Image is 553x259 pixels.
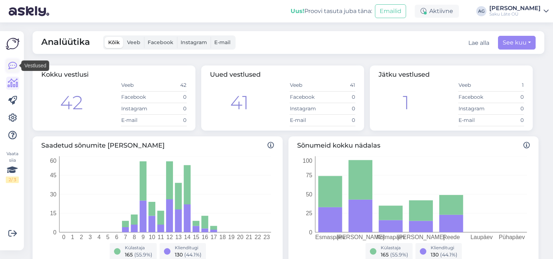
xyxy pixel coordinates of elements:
tspan: 0 [53,229,56,235]
span: 130 [175,251,183,258]
td: 0 [491,114,524,126]
div: Klienditugi [175,245,202,251]
tspan: 7 [124,234,127,240]
div: [PERSON_NAME] [489,5,541,11]
div: Vaata siia [6,150,19,183]
tspan: [PERSON_NAME] [337,234,385,241]
td: Instagram [121,103,154,114]
td: Facebook [290,91,322,103]
button: Emailid [375,4,406,18]
span: 130 [431,251,439,258]
tspan: Kolmapäev [376,234,405,240]
td: 0 [322,103,355,114]
td: Veeb [458,80,491,91]
span: Kõik [108,39,120,46]
td: E-mail [458,114,491,126]
tspan: 23 [263,234,270,240]
div: Saku Läte OÜ [489,11,541,17]
tspan: Laupäev [470,234,493,240]
td: 0 [154,91,187,103]
tspan: 8 [133,234,136,240]
tspan: 18 [219,234,226,240]
td: 0 [154,114,187,126]
td: E-mail [290,114,322,126]
td: 0 [491,91,524,103]
td: 1 [491,80,524,91]
div: Vestlused [21,60,49,71]
tspan: 75 [306,172,312,178]
span: Veeb [127,39,140,46]
tspan: 30 [50,191,56,197]
tspan: 45 [50,172,56,178]
div: 41 [230,89,249,117]
div: Klienditugi [431,245,457,251]
td: 42 [154,80,187,91]
td: Instagram [290,103,322,114]
td: 0 [322,114,355,126]
tspan: Pühapäev [499,234,525,240]
tspan: 1 [71,234,74,240]
tspan: 100 [303,157,312,164]
td: Veeb [290,80,322,91]
td: 41 [322,80,355,91]
span: 165 [381,251,389,258]
tspan: 10 [149,234,155,240]
td: E-mail [121,114,154,126]
tspan: [PERSON_NAME] [397,234,445,241]
tspan: 13 [175,234,182,240]
span: 165 [125,251,133,258]
span: Analüütika [41,35,90,50]
span: Saadetud sõnumite [PERSON_NAME] [41,141,274,150]
tspan: 19 [228,234,235,240]
div: 1 [403,89,409,117]
div: Aktiivne [415,5,459,18]
span: ( 44.1 %) [184,251,202,258]
tspan: 25 [306,210,312,216]
td: 0 [491,103,524,114]
button: See kuu [498,36,536,50]
button: Lae alla [468,39,489,47]
span: E-mail [214,39,231,46]
tspan: 4 [97,234,101,240]
span: ( 55.9 %) [390,251,408,258]
a: [PERSON_NAME]Saku Läte OÜ [489,5,549,17]
span: Jätku vestlused [379,71,430,78]
span: Kokku vestlusi [41,71,89,78]
div: 2 / 3 [6,177,19,183]
div: Proovi tasuta juba täna: [291,7,372,16]
tspan: 60 [50,157,56,164]
td: Veeb [121,80,154,91]
tspan: 5 [106,234,110,240]
tspan: 11 [157,234,164,240]
td: Facebook [458,91,491,103]
tspan: 50 [306,191,312,197]
img: Askly Logo [6,37,20,51]
tspan: 0 [62,234,66,240]
td: 0 [322,91,355,103]
tspan: 20 [237,234,244,240]
div: Külastaja [381,245,408,251]
tspan: Esmaspäev [315,234,346,240]
span: ( 55.9 %) [134,251,152,258]
tspan: 2 [80,234,83,240]
tspan: 21 [246,234,252,240]
tspan: 12 [166,234,173,240]
b: Uus! [291,8,304,14]
span: Facebook [148,39,173,46]
tspan: 14 [184,234,191,240]
tspan: 9 [142,234,145,240]
div: AG [476,6,486,16]
span: Uued vestlused [210,71,261,78]
div: 42 [60,89,83,117]
td: 0 [154,103,187,114]
td: Facebook [121,91,154,103]
span: ( 44.1 %) [440,251,457,258]
tspan: 17 [211,234,217,240]
tspan: 15 [50,210,56,216]
tspan: 0 [309,229,312,235]
tspan: 22 [255,234,261,240]
span: Sõnumeid kokku nädalas [297,141,530,150]
div: Külastaja [125,245,152,251]
tspan: 16 [202,234,208,240]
